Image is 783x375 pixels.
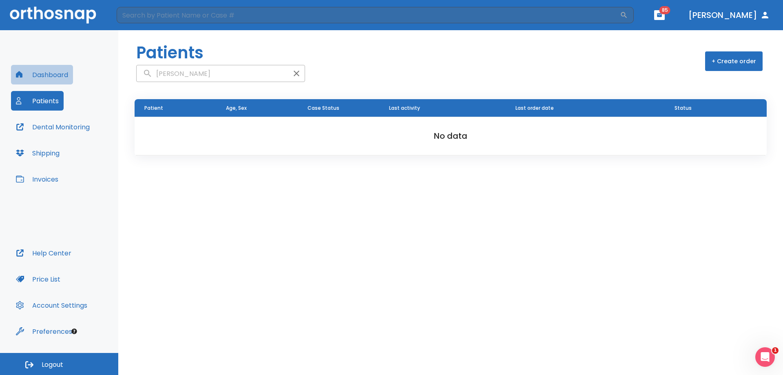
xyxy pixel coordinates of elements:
[11,117,95,137] button: Dental Monitoring
[11,322,77,341] button: Preferences
[675,104,692,112] span: Status
[755,347,775,367] iframe: Intercom live chat
[659,6,670,14] span: 85
[307,104,339,112] span: Case Status
[10,7,96,23] img: Orthosnap
[772,347,779,354] span: 1
[11,91,64,111] button: Patients
[705,51,763,71] button: + Create order
[515,104,554,112] span: Last order date
[11,169,63,189] button: Invoices
[11,143,64,163] button: Shipping
[144,104,163,112] span: Patient
[137,66,288,82] input: search
[11,269,65,289] button: Price List
[11,65,73,84] button: Dashboard
[11,295,92,315] button: Account Settings
[136,40,203,65] h1: Patients
[389,104,420,112] span: Last activity
[148,130,754,142] h2: No data
[42,360,63,369] span: Logout
[226,104,247,112] span: Age, Sex
[11,243,76,263] button: Help Center
[117,7,620,23] input: Search by Patient Name or Case #
[685,8,773,22] button: [PERSON_NAME]
[71,328,78,335] div: Tooltip anchor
